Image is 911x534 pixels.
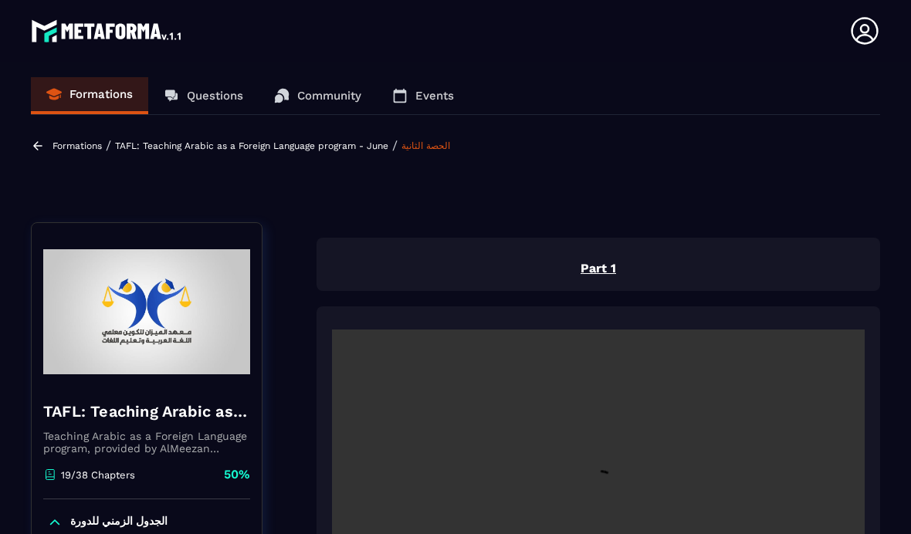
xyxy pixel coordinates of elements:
[69,87,133,101] p: Formations
[61,469,135,481] p: 19/38 Chapters
[392,138,398,153] span: /
[259,77,377,114] a: Community
[70,515,168,530] p: الجدول الزمني للدورة
[377,77,469,114] a: Events
[31,15,184,46] img: logo
[187,89,243,103] p: Questions
[297,89,361,103] p: Community
[115,140,388,151] a: TAFL: Teaching Arabic as a Foreign Language program - June
[31,77,148,114] a: Formations
[415,89,454,103] p: Events
[581,261,616,275] u: Part 1
[52,140,102,151] a: Formations
[43,235,250,389] img: banner
[224,466,250,483] p: 50%
[148,77,259,114] a: Questions
[43,400,250,422] h4: TAFL: Teaching Arabic as a Foreign Language program - June
[43,430,250,455] p: Teaching Arabic as a Foreign Language program, provided by AlMeezan Academy in the [GEOGRAPHIC_DATA]
[106,138,111,153] span: /
[401,140,450,151] a: الحصة الثانية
